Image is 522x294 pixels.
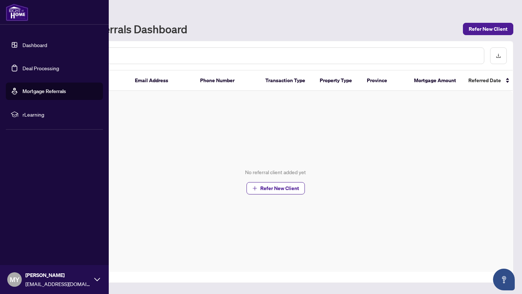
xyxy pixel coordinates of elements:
h1: Mortgage Referrals Dashboard [38,23,187,35]
span: Referred Date [468,76,501,84]
img: logo [6,4,28,21]
span: rLearning [22,110,98,118]
button: Refer New Client [463,23,513,35]
span: [EMAIL_ADDRESS][DOMAIN_NAME] [25,280,91,288]
a: Deal Processing [22,65,59,71]
div: No referral client added yet [245,168,306,176]
span: Refer New Client [469,23,507,35]
button: Open asap [493,269,515,290]
th: Transaction Type [260,71,314,91]
th: Phone Number [194,71,260,91]
span: [PERSON_NAME] [25,271,91,279]
span: MY [10,274,20,285]
button: download [490,47,507,64]
button: Refer New Client [246,182,305,194]
th: Mortgage Amount [408,71,463,91]
th: Province [361,71,408,91]
span: download [496,53,501,58]
th: Property Type [314,71,361,91]
span: plus [252,186,257,191]
span: Refer New Client [260,182,299,194]
a: Dashboard [22,42,47,48]
th: Referred Date [463,71,517,91]
th: Email Address [129,71,194,91]
a: Mortgage Referrals [22,88,66,94]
